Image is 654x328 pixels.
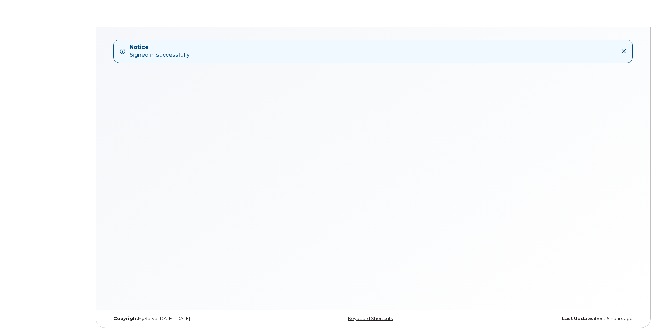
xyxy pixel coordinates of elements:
div: Signed in successfully. [130,43,190,59]
div: about 5 hours ago [461,316,638,322]
strong: Notice [130,43,190,51]
div: MyServe [DATE]–[DATE] [108,316,285,322]
a: Keyboard Shortcuts [348,316,393,321]
strong: Last Update [562,316,592,321]
strong: Copyright [113,316,138,321]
